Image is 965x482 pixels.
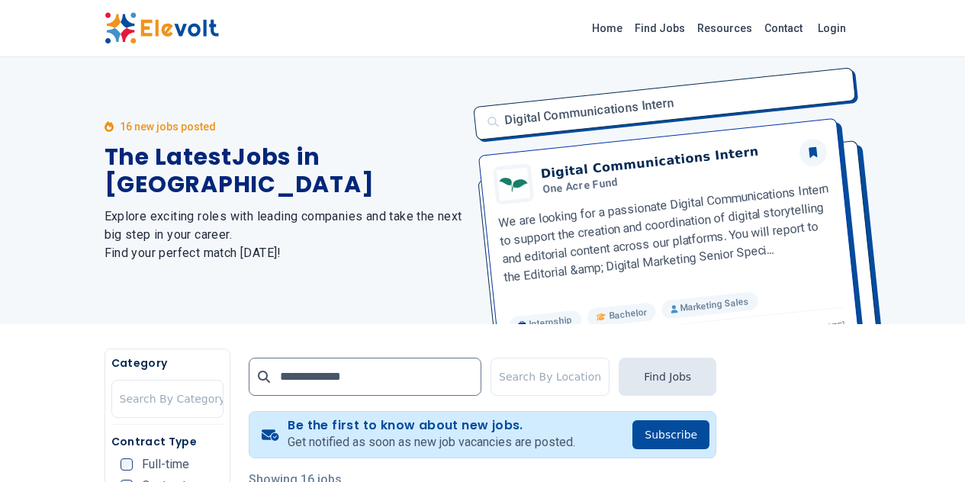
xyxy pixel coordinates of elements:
button: Find Jobs [619,358,716,396]
img: Elevolt [105,12,219,44]
button: Subscribe [632,420,709,449]
a: Resources [691,16,758,40]
p: Get notified as soon as new job vacancies are posted. [288,433,575,451]
h5: Category [111,355,224,371]
a: Contact [758,16,809,40]
input: Full-time [121,458,133,471]
a: Home [586,16,629,40]
h1: The Latest Jobs in [GEOGRAPHIC_DATA] [105,143,465,198]
h5: Contract Type [111,434,224,449]
h4: Be the first to know about new jobs. [288,418,575,433]
h2: Explore exciting roles with leading companies and take the next big step in your career. Find you... [105,207,465,262]
a: Find Jobs [629,16,691,40]
p: 16 new jobs posted [120,119,216,134]
span: Full-time [142,458,189,471]
a: Login [809,13,855,43]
